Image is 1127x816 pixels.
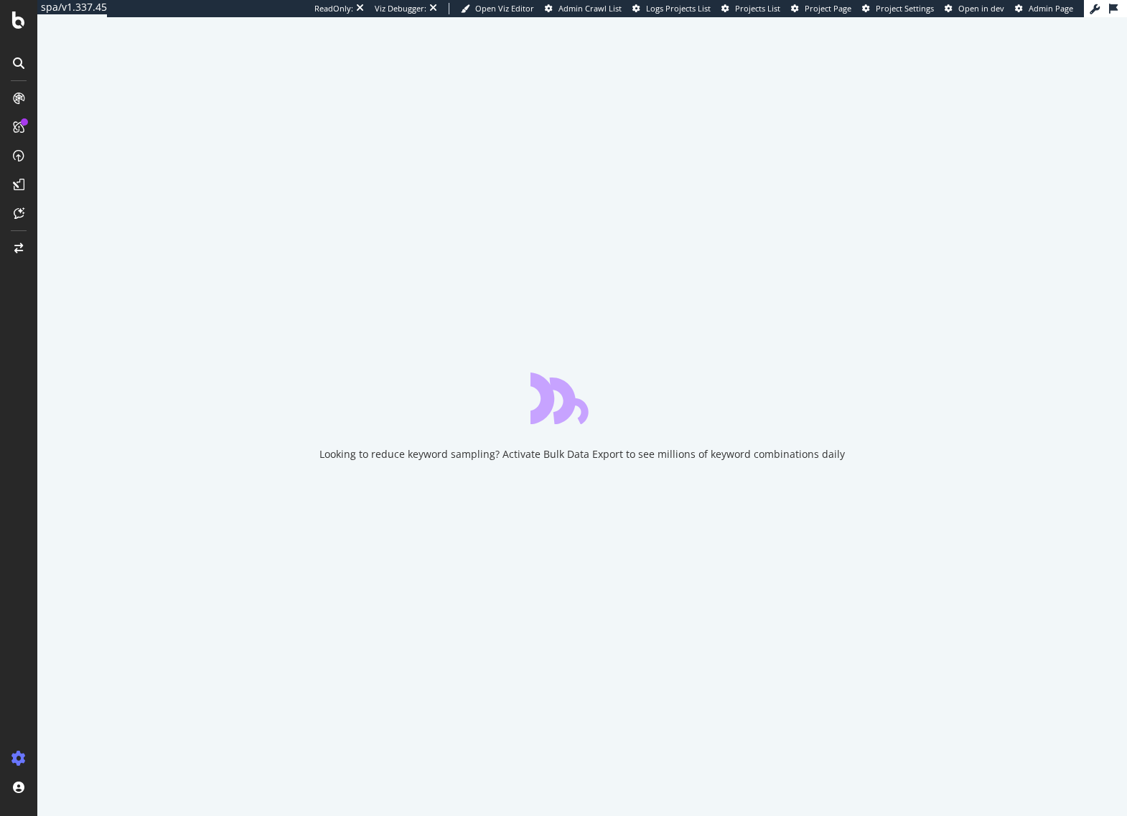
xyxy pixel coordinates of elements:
a: Logs Projects List [632,3,711,14]
span: Project Page [805,3,851,14]
span: Project Settings [876,3,934,14]
span: Open Viz Editor [475,3,534,14]
span: Logs Projects List [646,3,711,14]
div: ReadOnly: [314,3,353,14]
div: Looking to reduce keyword sampling? Activate Bulk Data Export to see millions of keyword combinat... [319,447,845,461]
a: Project Page [791,3,851,14]
div: Viz Debugger: [375,3,426,14]
div: animation [530,372,634,424]
a: Admin Crawl List [545,3,622,14]
span: Projects List [735,3,780,14]
span: Admin Page [1029,3,1073,14]
a: Projects List [721,3,780,14]
a: Admin Page [1015,3,1073,14]
a: Open in dev [945,3,1004,14]
a: Project Settings [862,3,934,14]
span: Admin Crawl List [558,3,622,14]
a: Open Viz Editor [461,3,534,14]
span: Open in dev [958,3,1004,14]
